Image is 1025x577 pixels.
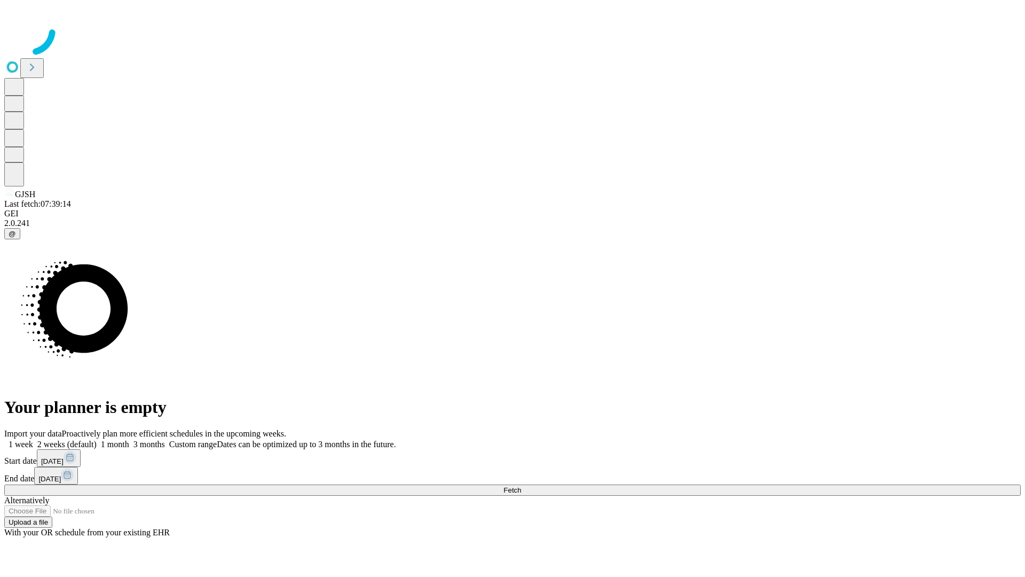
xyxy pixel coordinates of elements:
[41,457,64,465] span: [DATE]
[133,440,165,449] span: 3 months
[4,496,49,505] span: Alternatively
[4,199,71,208] span: Last fetch: 07:39:14
[101,440,129,449] span: 1 month
[503,486,521,494] span: Fetch
[4,467,1021,485] div: End date
[15,190,35,199] span: GJSH
[4,397,1021,417] h1: Your planner is empty
[37,440,97,449] span: 2 weeks (default)
[62,429,286,438] span: Proactively plan more efficient schedules in the upcoming weeks.
[38,475,61,483] span: [DATE]
[4,219,1021,228] div: 2.0.241
[34,467,78,485] button: [DATE]
[4,429,62,438] span: Import your data
[4,485,1021,496] button: Fetch
[4,228,20,239] button: @
[217,440,396,449] span: Dates can be optimized up to 3 months in the future.
[9,440,33,449] span: 1 week
[4,528,170,537] span: With your OR schedule from your existing EHR
[169,440,217,449] span: Custom range
[37,449,81,467] button: [DATE]
[4,209,1021,219] div: GEI
[4,517,52,528] button: Upload a file
[4,449,1021,467] div: Start date
[9,230,16,238] span: @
